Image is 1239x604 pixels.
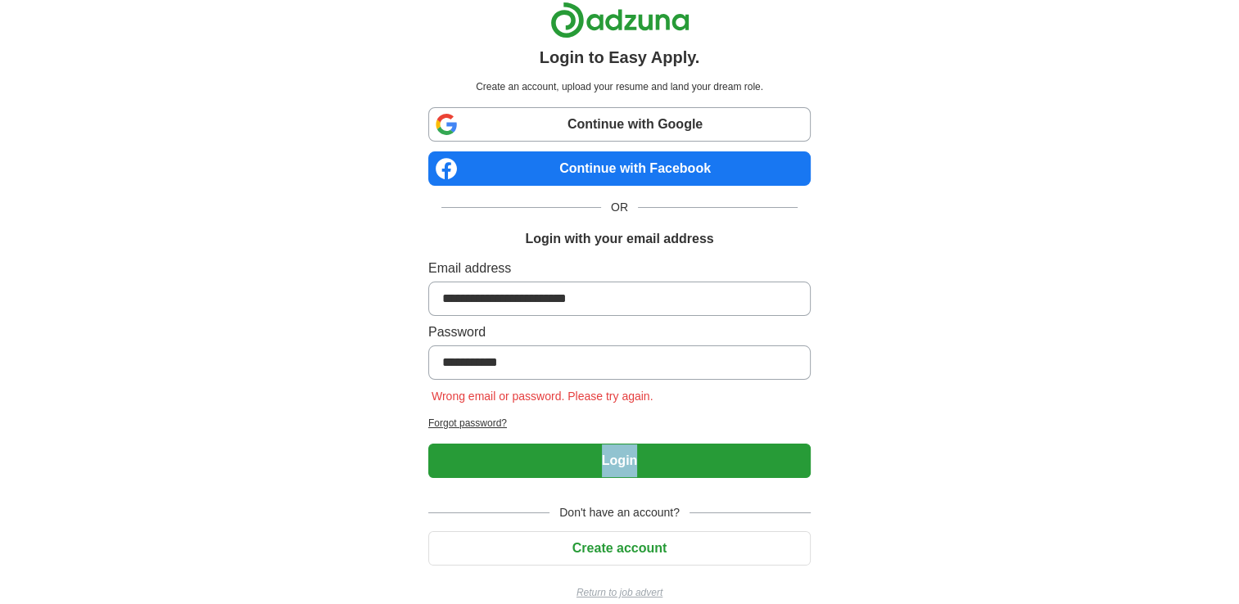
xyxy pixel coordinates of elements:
label: Email address [428,259,811,278]
img: Adzuna logo [550,2,690,38]
p: Create an account, upload your resume and land your dream role. [432,79,807,94]
a: Continue with Facebook [428,151,811,186]
a: Continue with Google [428,107,811,142]
h1: Login to Easy Apply. [540,45,700,70]
a: Create account [428,541,811,555]
label: Password [428,322,811,342]
span: Don't have an account? [549,504,690,521]
a: Forgot password? [428,416,811,430]
button: Create account [428,531,811,566]
button: Login [428,444,811,478]
span: OR [601,199,638,216]
span: Wrong email or password. Please try again. [428,390,657,403]
a: Return to job advert [428,585,811,600]
h1: Login with your email address [525,229,713,249]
